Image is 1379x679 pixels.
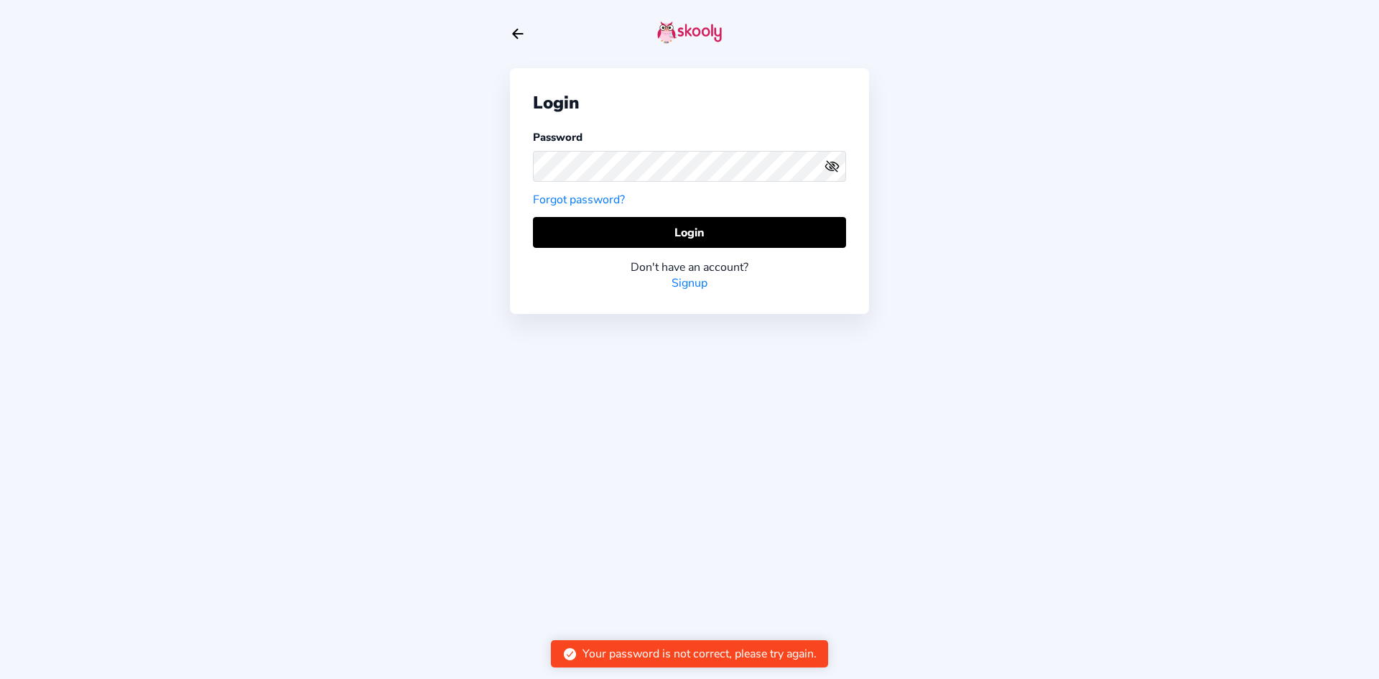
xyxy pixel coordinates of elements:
button: arrow back outline [510,26,526,42]
a: Forgot password? [533,192,625,208]
button: eye outlineeye off outline [825,159,846,174]
ion-icon: checkmark circle [562,647,577,662]
div: Your password is not correct, please try again. [582,646,817,662]
ion-icon: eye off outline [825,159,840,174]
label: Password [533,130,582,144]
div: Don't have an account? [533,259,846,275]
a: Signup [672,275,707,291]
button: Login [533,217,846,248]
div: Login [533,91,846,114]
img: skooly-logo.png [657,21,722,44]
